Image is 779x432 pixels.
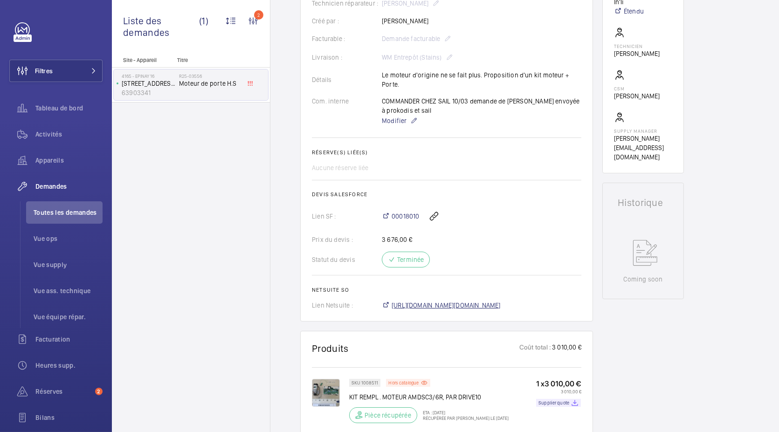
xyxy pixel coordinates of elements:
p: [PERSON_NAME] [614,91,660,101]
p: 4165 - EPINAY 16 [122,73,175,79]
p: Récupérée par [PERSON_NAME] le [DATE] [417,415,509,421]
img: K8Ii4vIFawa1-mqHfPzHC1nFdtfoM1wSp26hbnL_Gh2_AxvQ.png [312,379,340,407]
p: Hors catalogue [388,381,419,384]
p: [PERSON_NAME] [614,49,660,58]
p: KIT REMPL. MOTEUR AMDSC3/6R, PAR DRIVE10 [349,392,509,402]
span: [URL][DOMAIN_NAME][DOMAIN_NAME] [392,301,501,310]
span: 2 [95,388,103,395]
p: Site - Appareil [112,57,173,63]
p: [STREET_ADDRESS] [122,79,175,88]
span: Réserves [35,387,91,396]
h2: R25-03556 [179,73,241,79]
p: Technicien [614,43,660,49]
p: Supplier quote [538,401,569,405]
h2: Devis Salesforce [312,191,581,198]
h1: Produits [312,343,349,354]
p: CSM [614,86,660,91]
span: Tableau de bord [35,103,103,113]
p: [PERSON_NAME][EMAIL_ADDRESS][DOMAIN_NAME] [614,134,672,162]
p: Titre [177,57,239,63]
span: Toutes les demandes [34,208,103,217]
span: Modifier [382,116,407,125]
span: Bilans [35,413,103,422]
p: 63903341 [122,88,175,97]
p: 3 010,00 € [536,389,581,394]
p: Pièce récupérée [365,411,411,420]
h1: Historique [618,198,669,207]
span: Facturation [35,335,103,344]
button: Filtres [9,60,103,82]
p: ETA : [DATE] [417,410,509,415]
span: Vue ops [34,234,103,243]
p: Coming soon [623,274,662,284]
a: Supplier quote [536,399,581,407]
p: 3 010,00 € [551,343,581,354]
a: [URL][DOMAIN_NAME][DOMAIN_NAME] [382,301,501,310]
span: Heures supp. [35,361,103,370]
h2: Netsuite SO [312,287,581,293]
span: Moteur de porte H.S [179,79,241,88]
span: Vue supply [34,260,103,269]
span: Demandes [35,182,103,191]
h2: Réserve(s) liée(s) [312,149,581,156]
p: 1 x 3 010,00 € [536,379,581,389]
p: SKU 1008511 [352,381,378,384]
span: 00018010 [392,212,419,221]
p: Supply manager [614,128,672,134]
span: Filtres [35,66,53,75]
a: Étendu [614,7,644,16]
span: Activités [35,130,103,139]
a: 00018010 [382,212,419,221]
span: Vue ass. technique [34,286,103,295]
span: Liste des demandes [123,15,199,38]
p: Coût total : [519,343,551,354]
span: Appareils [35,156,103,165]
span: Vue équipe répar. [34,312,103,322]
